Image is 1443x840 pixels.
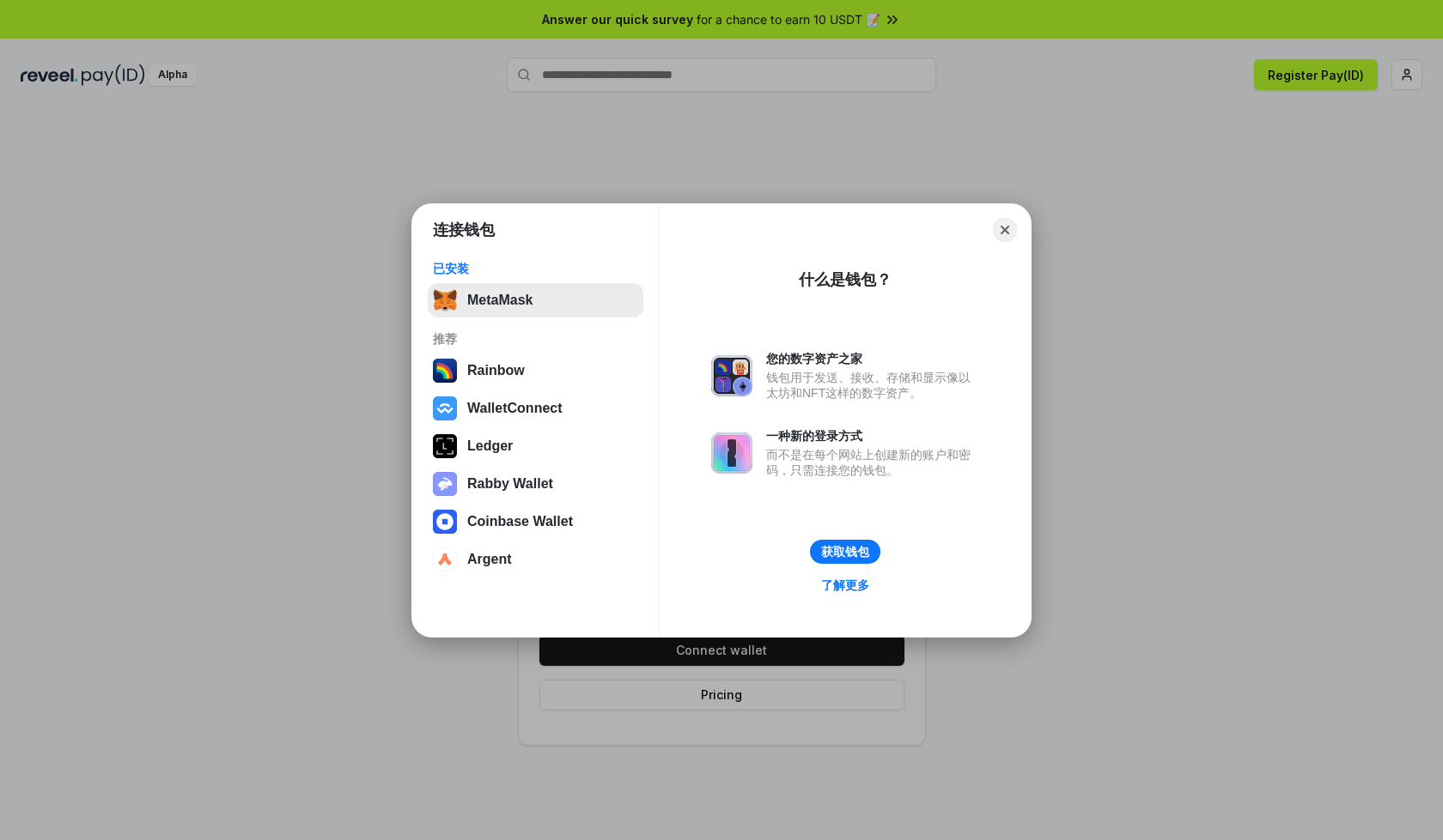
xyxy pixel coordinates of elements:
[467,401,563,416] div: WalletConnect
[821,577,869,593] div: 了解更多
[766,370,979,401] div: 钱包用于发送、接收、存储和显示像以太坊和NFT这样的数字资产。
[433,288,457,312] img: svg+xml,%3Csvg%20fill%3D%22none%22%20height%3D%2233%22%20viewBox%3D%220%200%2035%2033%22%20width%...
[799,269,892,290] div: 什么是钱包？
[428,391,643,426] button: WalletConnect
[433,434,457,458] img: svg+xml,%3Csvg%20xmlns%3D%22http%3A%2F%2Fwww.w3.org%2F2000%2Fsvg%22%20width%3D%2228%22%20height%3...
[810,540,880,564] button: 获取钱包
[428,283,643,317] button: MetaMask
[428,429,643,463] button: Ledger
[766,351,979,366] div: 您的数字资产之家
[433,547,457,571] img: svg+xml,%3Csvg%20width%3D%2228%22%20height%3D%2228%22%20viewBox%3D%220%200%2028%2028%22%20fill%3D...
[821,544,869,559] div: 获取钱包
[766,447,979,478] div: 而不是在每个网站上创建新的账户和密码，只需连接您的钱包。
[711,432,752,474] img: svg+xml,%3Csvg%20xmlns%3D%22http%3A%2F%2Fwww.w3.org%2F2000%2Fsvg%22%20fill%3D%22none%22%20viewBox...
[467,514,573,529] div: Coinbase Wallet
[428,467,643,501] button: Rabby Wallet
[467,438,513,454] div: Ledger
[428,542,643,577] button: Argent
[433,261,638,276] div: 已安装
[433,472,457,496] img: svg+xml,%3Csvg%20xmlns%3D%22http%3A%2F%2Fwww.w3.org%2F2000%2Fsvg%22%20fill%3D%22none%22%20viewBox...
[766,428,979,444] div: 一种新的登录方式
[467,363,525,378] div: Rainbow
[467,293,533,308] div: MetaMask
[433,220,495,240] h1: 连接钱包
[711,355,752,396] img: svg+xml,%3Csvg%20xmlns%3D%22http%3A%2F%2Fwww.w3.org%2F2000%2Fsvg%22%20fill%3D%22none%22%20viewBox...
[433,359,457,383] img: svg+xml,%3Csvg%20width%3D%22120%22%20height%3D%22120%22%20viewBox%3D%220%200%20120%20120%22%20fil...
[428,354,643,388] button: Rainbow
[467,476,553,492] div: Rabby Wallet
[428,505,643,539] button: Coinbase Wallet
[433,510,457,534] img: svg+xml,%3Csvg%20width%3D%2228%22%20height%3D%2228%22%20viewBox%3D%220%200%2028%2028%22%20fill%3D...
[467,552,512,567] div: Argent
[433,396,457,420] img: svg+xml,%3Csvg%20width%3D%2228%22%20height%3D%2228%22%20viewBox%3D%220%200%2028%2028%22%20fill%3D...
[993,218,1017,242] button: Close
[433,331,638,347] div: 推荐
[811,574,880,596] a: 了解更多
